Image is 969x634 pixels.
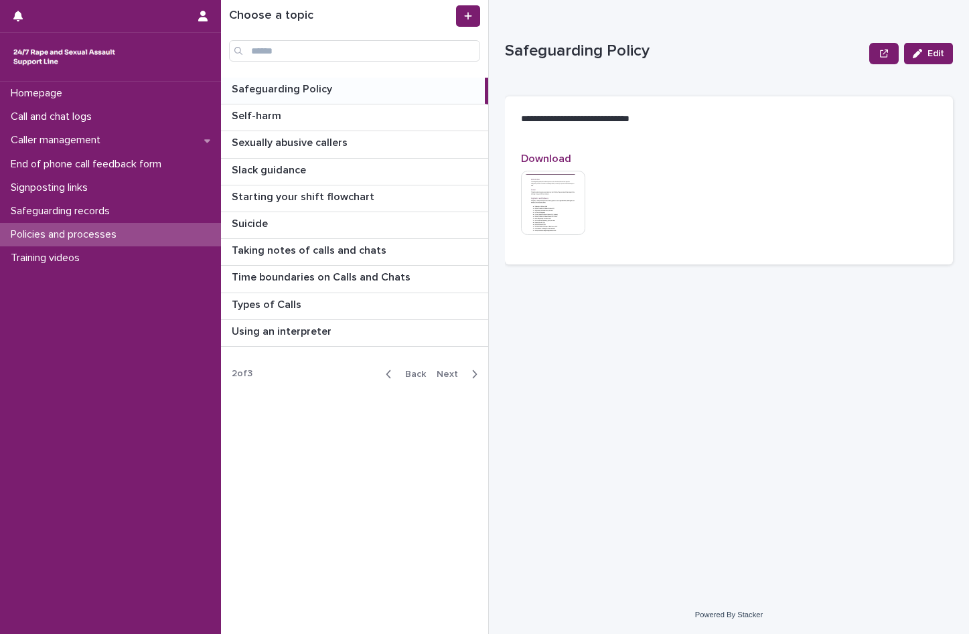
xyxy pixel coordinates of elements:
p: Taking notes of calls and chats [232,242,389,257]
a: Self-harmSelf-harm [221,104,488,131]
button: Edit [904,43,953,64]
p: Safeguarding Policy [505,42,864,61]
p: 2 of 3 [221,358,263,390]
p: End of phone call feedback form [5,158,172,171]
p: Training videos [5,252,90,264]
p: Safeguarding Policy [232,80,335,96]
p: Slack guidance [232,161,309,177]
a: Safeguarding PolicySafeguarding Policy [221,78,488,104]
p: Policies and processes [5,228,127,241]
h1: Choose a topic [229,9,453,23]
p: Self-harm [232,107,284,123]
span: Download [521,153,571,164]
a: Taking notes of calls and chatsTaking notes of calls and chats [221,239,488,266]
a: Starting your shift flowchartStarting your shift flowchart [221,185,488,212]
span: Back [397,370,426,379]
p: Signposting links [5,181,98,194]
button: Back [375,368,431,380]
p: Starting your shift flowchart [232,188,377,204]
img: rhQMoQhaT3yELyF149Cw [11,44,118,70]
span: Edit [927,49,944,58]
p: Caller management [5,134,111,147]
p: Time boundaries on Calls and Chats [232,268,413,284]
button: Next [431,368,488,380]
a: Slack guidanceSlack guidance [221,159,488,185]
input: Search [229,40,480,62]
p: Safeguarding records [5,205,121,218]
a: Using an interpreterUsing an interpreter [221,320,488,347]
p: Suicide [232,215,271,230]
a: Powered By Stacker [695,611,763,619]
a: SuicideSuicide [221,212,488,239]
p: Types of Calls [232,296,304,311]
p: Call and chat logs [5,110,102,123]
p: Using an interpreter [232,323,334,338]
a: Sexually abusive callersSexually abusive callers [221,131,488,158]
span: Next [437,370,466,379]
a: Types of CallsTypes of Calls [221,293,488,320]
p: Sexually abusive callers [232,134,350,149]
p: Homepage [5,87,73,100]
a: Time boundaries on Calls and ChatsTime boundaries on Calls and Chats [221,266,488,293]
